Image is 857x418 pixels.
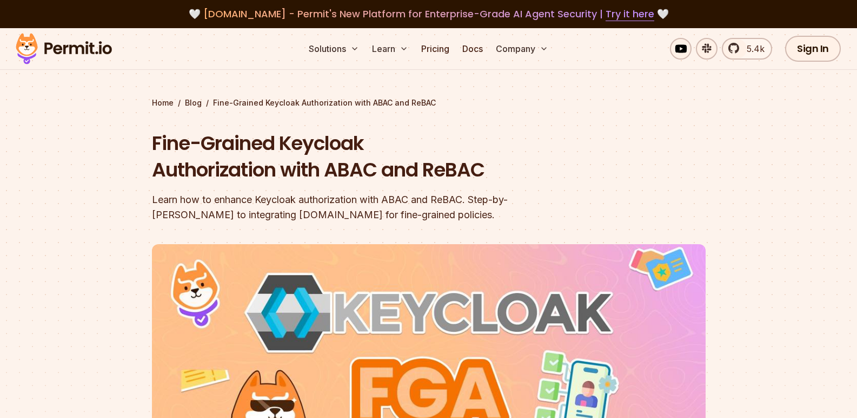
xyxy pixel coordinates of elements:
[417,38,454,60] a: Pricing
[152,97,174,108] a: Home
[458,38,487,60] a: Docs
[152,97,706,108] div: / /
[11,30,117,67] img: Permit logo
[152,192,567,223] div: Learn how to enhance Keycloak authorization with ABAC and ReBAC. Step-by-[PERSON_NAME] to integra...
[606,7,654,21] a: Try it here
[203,7,654,21] span: [DOMAIN_NAME] - Permit's New Platform for Enterprise-Grade AI Agent Security |
[368,38,413,60] button: Learn
[785,36,841,62] a: Sign In
[304,38,363,60] button: Solutions
[740,42,765,55] span: 5.4k
[491,38,553,60] button: Company
[26,6,831,22] div: 🤍 🤍
[185,97,202,108] a: Blog
[722,38,772,60] a: 5.4k
[152,130,567,184] h1: Fine-Grained Keycloak Authorization with ABAC and ReBAC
